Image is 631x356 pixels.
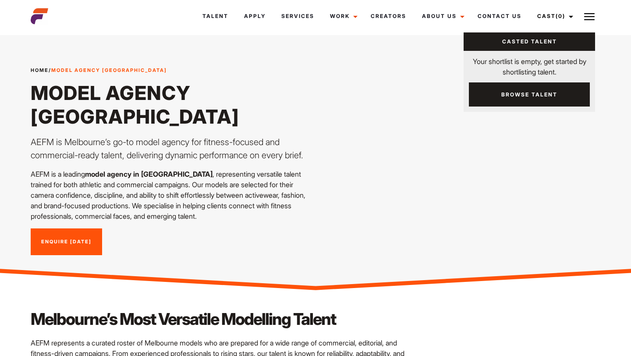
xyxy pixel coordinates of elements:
[31,169,310,221] p: AEFM is a leading , representing versatile talent trained for both athletic and commercial campai...
[31,308,407,331] h2: Melbourne’s Most Versatile Modelling Talent
[470,4,529,28] a: Contact Us
[51,67,167,73] strong: Model Agency [GEOGRAPHIC_DATA]
[464,32,595,51] a: Casted Talent
[584,11,595,22] img: Burger icon
[469,82,590,107] a: Browse Talent
[236,4,273,28] a: Apply
[31,228,102,256] a: Enquire [DATE]
[31,67,49,73] a: Home
[322,4,363,28] a: Work
[31,135,310,162] p: AEFM is Melbourne’s go-to model agency for fitness-focused and commercial-ready talent, deliverin...
[363,4,414,28] a: Creators
[414,4,470,28] a: About Us
[195,4,236,28] a: Talent
[273,4,322,28] a: Services
[85,170,213,178] strong: model agency in [GEOGRAPHIC_DATA]
[31,67,167,74] span: /
[31,7,48,25] img: cropped-aefm-brand-fav-22-square.png
[464,51,595,77] p: Your shortlist is empty, get started by shortlisting talent.
[31,81,310,128] h1: Model Agency [GEOGRAPHIC_DATA]
[529,4,578,28] a: Cast(0)
[556,13,565,19] span: (0)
